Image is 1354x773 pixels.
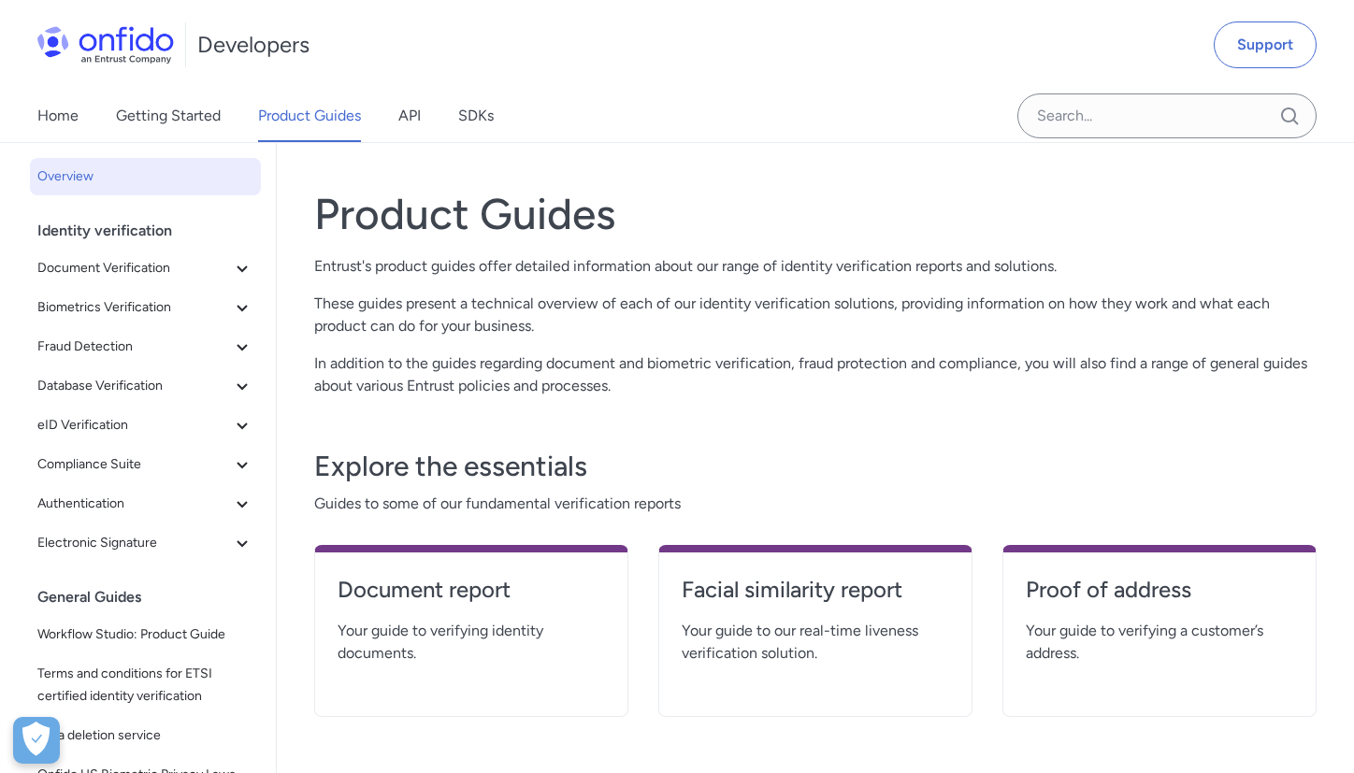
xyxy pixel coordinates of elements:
[37,375,231,397] span: Database Verification
[116,90,221,142] a: Getting Started
[37,414,231,437] span: eID Verification
[37,212,268,250] div: Identity verification
[338,620,605,665] span: Your guide to verifying identity documents.
[30,485,261,522] button: Authentication
[258,90,361,142] a: Product Guides
[1026,575,1293,620] a: Proof of address
[398,90,421,142] a: API
[30,616,261,653] a: Workflow Studio: Product Guide
[37,257,231,279] span: Document Verification
[314,255,1317,278] p: Entrust's product guides offer detailed information about our range of identity verification repo...
[37,296,231,319] span: Biometrics Verification
[197,30,310,60] h1: Developers
[37,165,253,188] span: Overview
[1026,575,1293,605] h4: Proof of address
[37,579,268,616] div: General Guides
[458,90,494,142] a: SDKs
[682,575,949,605] h4: Facial similarity report
[37,493,231,515] span: Authentication
[37,26,174,64] img: Onfido Logo
[37,663,253,708] span: Terms and conditions for ETSI certified identity verification
[1026,620,1293,665] span: Your guide to verifying a customer’s address.
[37,623,253,646] span: Workflow Studio: Product Guide
[314,188,1317,240] h1: Product Guides
[37,724,253,747] span: Data deletion service
[30,446,261,483] button: Compliance Suite
[314,448,1317,485] h3: Explore the essentials
[1214,21,1317,68] a: Support
[30,158,261,195] a: Overview
[30,250,261,287] button: Document Verification
[682,620,949,665] span: Your guide to our real-time liveness verification solution.
[338,575,605,605] h4: Document report
[37,532,231,554] span: Electronic Signature
[682,575,949,620] a: Facial similarity report
[30,655,261,715] a: Terms and conditions for ETSI certified identity verification
[30,328,261,365] button: Fraud Detection
[13,717,60,764] button: Open Preferences
[314,493,1317,515] span: Guides to some of our fundamental verification reports
[338,575,605,620] a: Document report
[37,336,231,358] span: Fraud Detection
[13,717,60,764] div: Cookie Preferences
[30,524,261,562] button: Electronic Signature
[30,407,261,444] button: eID Verification
[30,367,261,405] button: Database Verification
[1017,93,1317,138] input: Onfido search input field
[30,717,261,754] a: Data deletion service
[37,90,79,142] a: Home
[37,453,231,476] span: Compliance Suite
[30,289,261,326] button: Biometrics Verification
[314,293,1317,337] p: These guides present a technical overview of each of our identity verification solutions, providi...
[314,352,1317,397] p: In addition to the guides regarding document and biometric verification, fraud protection and com...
